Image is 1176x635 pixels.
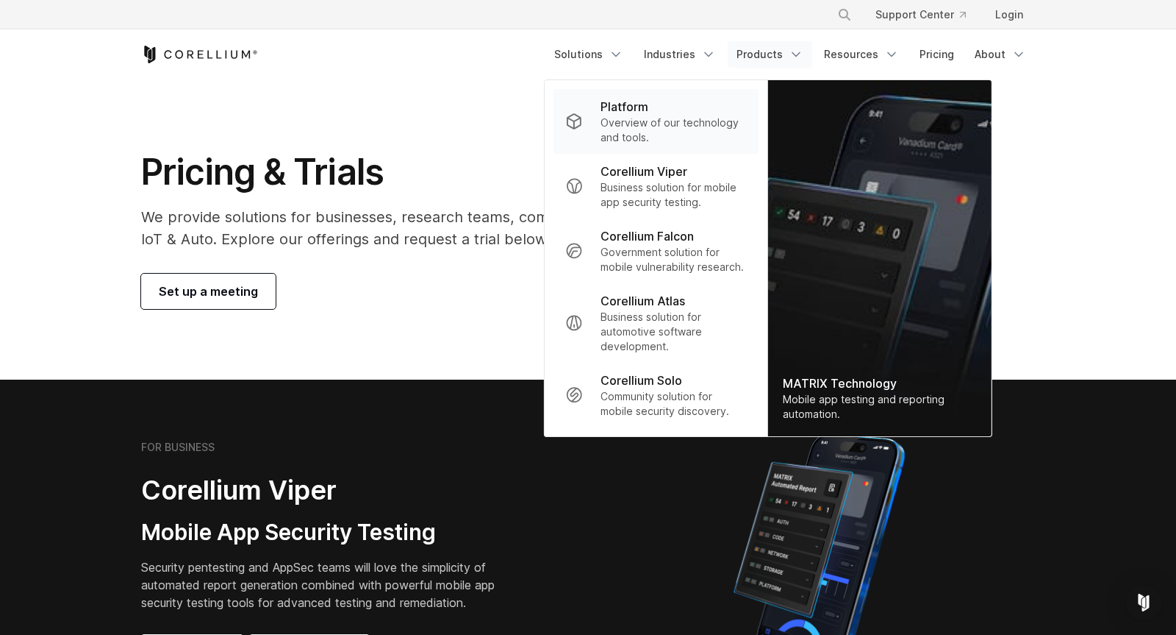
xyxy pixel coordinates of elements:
a: Corellium Falcon Government solution for mobile vulnerability research. [553,219,759,283]
a: Corellium Viper Business solution for mobile app security testing. [553,154,759,219]
a: Corellium Atlas Business solution for automotive software development. [553,283,759,363]
button: Search [831,1,858,28]
a: Pricing [911,41,963,68]
a: MATRIX Technology Mobile app testing and reporting automation. [768,80,992,436]
a: Platform Overview of our technology and tools. [553,89,759,154]
p: Corellium Viper [600,163,687,180]
div: Open Intercom Messenger [1126,585,1161,620]
a: Login [983,1,1035,28]
p: We provide solutions for businesses, research teams, community individuals, and IoT & Auto. Explo... [141,206,727,250]
h2: Corellium Viper [141,474,517,507]
a: About [966,41,1035,68]
a: Resources [815,41,908,68]
div: Mobile app testing and reporting automation. [783,392,977,422]
div: MATRIX Technology [783,375,977,392]
h1: Pricing & Trials [141,150,727,194]
p: Business solution for mobile app security testing. [600,180,747,210]
a: Products [728,41,812,68]
p: Government solution for mobile vulnerability research. [600,245,747,274]
p: Platform [600,98,648,116]
h3: Mobile App Security Testing [141,519,517,547]
p: Business solution for automotive software development. [600,310,747,354]
a: Set up a meeting [141,274,276,309]
p: Corellium Solo [600,372,682,389]
p: Overview of our technology and tools. [600,116,747,145]
div: Navigation Menu [545,41,1035,68]
a: Industries [635,41,725,68]
a: Corellium Solo Community solution for mobile security discovery. [553,363,759,428]
p: Corellium Atlas [600,292,685,310]
div: Navigation Menu [820,1,1035,28]
img: Matrix_WebNav_1x [768,80,992,436]
p: Community solution for mobile security discovery. [600,389,747,419]
p: Security pentesting and AppSec teams will love the simplicity of automated report generation comb... [141,558,517,611]
h6: FOR BUSINESS [141,441,215,454]
a: Solutions [545,41,632,68]
span: Set up a meeting [159,283,258,300]
a: Corellium Home [141,46,258,63]
a: Support Center [864,1,978,28]
p: Corellium Falcon [600,227,694,245]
